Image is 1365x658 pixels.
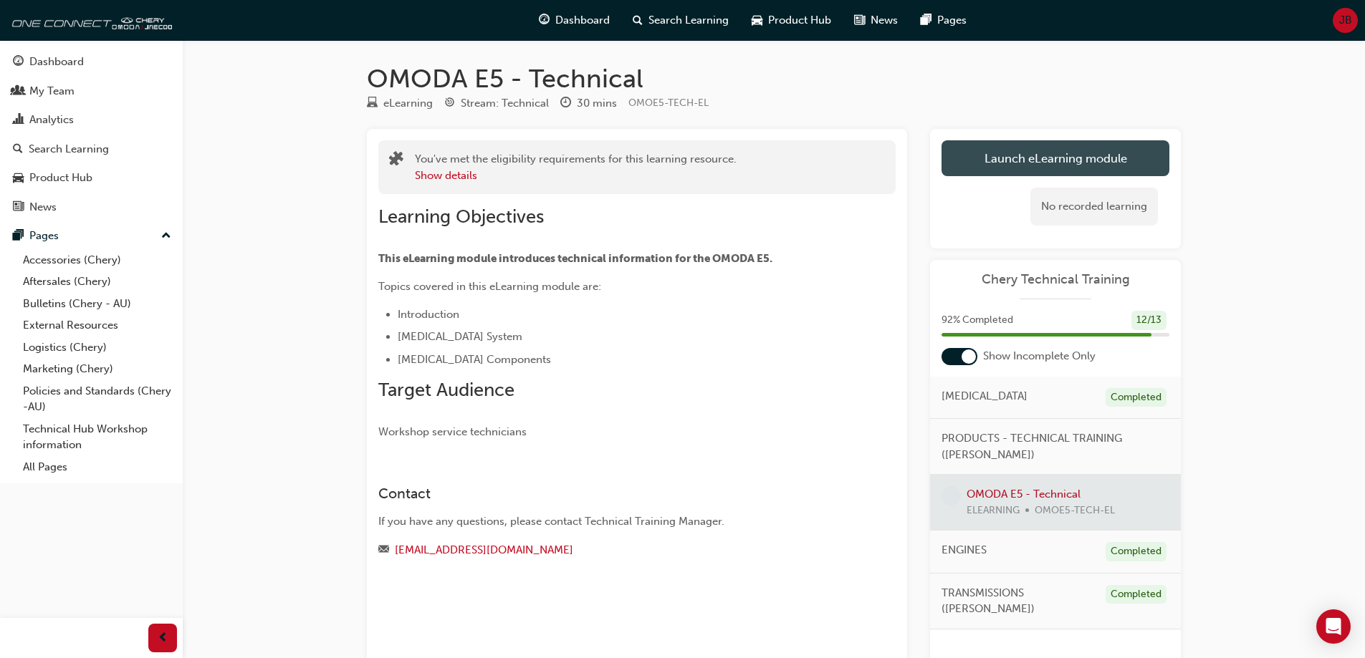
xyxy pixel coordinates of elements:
[378,513,844,530] div: If you have any questions, please contact Technical Training Manager.
[17,271,177,293] a: Aftersales (Chery)
[628,97,709,109] span: Learning resource code
[17,337,177,359] a: Logistics (Chery)
[854,11,865,29] span: news-icon
[378,280,601,293] span: Topics covered in this eLearning module are:
[17,314,177,337] a: External Resources
[13,114,24,127] span: chart-icon
[415,168,477,184] button: Show details
[942,140,1169,176] a: Launch eLearning module
[942,486,961,505] span: learningRecordVerb_NONE-icon
[621,6,740,35] a: search-iconSearch Learning
[29,141,109,158] div: Search Learning
[560,95,617,112] div: Duration
[983,348,1096,364] span: Show Incomplete Only
[942,542,987,558] span: ENGINES
[768,12,831,29] span: Product Hub
[17,293,177,315] a: Bulletins (Chery - AU)
[383,95,433,112] div: eLearning
[389,153,403,169] span: puzzle-icon
[6,46,177,223] button: DashboardMy TeamAnalyticsSearch LearningProduct HubNews
[29,199,57,216] div: News
[367,63,1181,95] h1: OMODA E5 - Technical
[6,165,177,191] a: Product Hub
[461,95,549,112] div: Stream: Technical
[398,353,551,366] span: [MEDICAL_DATA] Components
[909,6,978,35] a: pages-iconPages
[560,97,571,110] span: clock-icon
[378,485,844,502] h3: Contact
[6,49,177,75] a: Dashboard
[942,430,1158,463] span: PRODUCTS - TECHNICAL TRAINING ([PERSON_NAME])
[367,97,378,110] span: learningResourceType_ELEARNING-icon
[444,95,549,112] div: Stream
[13,172,24,185] span: car-icon
[415,151,737,183] div: You've met the eligibility requirements for this learning resource.
[752,11,762,29] span: car-icon
[648,12,729,29] span: Search Learning
[6,107,177,133] a: Analytics
[1106,388,1167,407] div: Completed
[158,629,168,647] span: prev-icon
[29,54,84,70] div: Dashboard
[29,112,74,128] div: Analytics
[6,78,177,105] a: My Team
[1339,12,1352,29] span: JB
[1106,585,1167,604] div: Completed
[527,6,621,35] a: guage-iconDashboard
[378,541,844,559] div: Email
[921,11,931,29] span: pages-icon
[17,358,177,380] a: Marketing (Chery)
[1106,542,1167,561] div: Completed
[378,425,527,438] span: Workshop service technicians
[1030,188,1158,226] div: No recorded learning
[444,97,455,110] span: target-icon
[1131,311,1167,330] div: 12 / 13
[6,194,177,221] a: News
[942,312,1013,329] span: 92 % Completed
[13,230,24,243] span: pages-icon
[367,95,433,112] div: Type
[29,83,75,100] div: My Team
[13,85,24,98] span: people-icon
[161,227,171,246] span: up-icon
[577,95,617,112] div: 30 mins
[378,544,389,557] span: email-icon
[1316,609,1351,644] div: Open Intercom Messenger
[17,418,177,456] a: Technical Hub Workshop information
[871,12,898,29] span: News
[1333,8,1358,33] button: JB
[6,223,177,249] button: Pages
[378,252,772,265] span: This eLearning module introduces technical information for the OMODA E5.
[539,11,550,29] span: guage-icon
[740,6,843,35] a: car-iconProduct Hub
[29,170,92,186] div: Product Hub
[398,330,522,343] span: [MEDICAL_DATA] System
[937,12,967,29] span: Pages
[378,205,544,228] span: Learning Objectives
[17,380,177,418] a: Policies and Standards (Chery -AU)
[7,6,172,34] img: oneconnect
[378,379,514,401] span: Target Audience
[13,201,24,214] span: news-icon
[17,456,177,478] a: All Pages
[942,271,1169,288] a: Chery Technical Training
[6,136,177,163] a: Search Learning
[17,249,177,271] a: Accessories (Chery)
[13,56,24,69] span: guage-icon
[29,228,59,244] div: Pages
[633,11,643,29] span: search-icon
[13,143,23,156] span: search-icon
[395,543,573,556] a: [EMAIL_ADDRESS][DOMAIN_NAME]
[843,6,909,35] a: news-iconNews
[942,585,1094,617] span: TRANSMISSIONS ([PERSON_NAME])
[555,12,610,29] span: Dashboard
[942,388,1028,405] span: [MEDICAL_DATA]
[398,308,459,321] span: Introduction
